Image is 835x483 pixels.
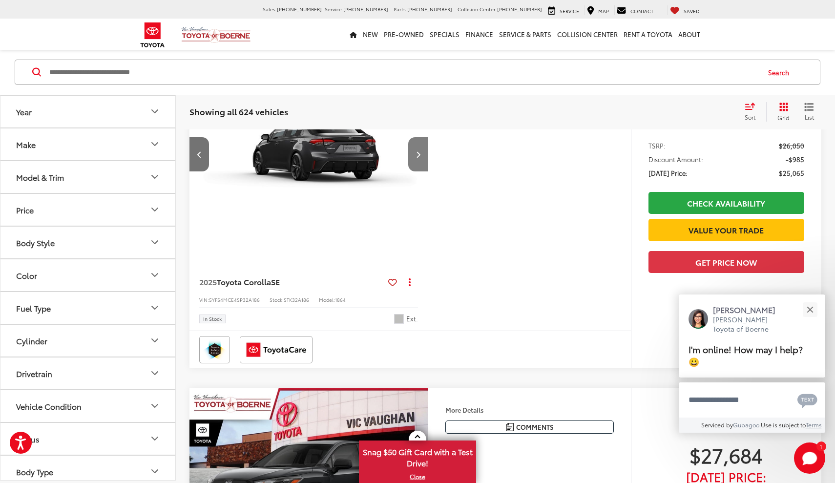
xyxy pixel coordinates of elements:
button: Chat with SMS [794,389,820,411]
span: Stock: [270,296,284,303]
button: Close [799,299,820,320]
img: 2025 Toyota Corolla SE [189,65,429,245]
a: 2025 Toyota Corolla SE2025 Toyota Corolla SE2025 Toyota Corolla SE2025 Toyota Corolla SE [189,65,429,244]
div: Drivetrain [149,367,161,379]
a: Map [584,5,611,15]
span: Ext. [406,314,418,323]
button: Fuel TypeFuel Type [0,292,176,324]
span: VIN: [199,296,209,303]
span: Saved [684,7,700,15]
a: Home [347,19,360,50]
button: YearYear [0,96,176,127]
div: Color [16,271,37,280]
span: [PHONE_NUMBER] [407,5,452,13]
svg: Text [797,393,817,408]
span: Serviced by [701,420,733,429]
a: Gubagoo. [733,420,761,429]
span: Discount Amount: [648,154,703,164]
input: Search by Make, Model, or Keyword [48,61,759,84]
div: Body Type [16,467,53,476]
button: Body StyleBody Style [0,227,176,258]
span: STK32A186 [284,296,309,303]
div: Drivetrain [16,369,52,378]
button: Previous image [189,137,209,171]
a: About [675,19,703,50]
span: [DATE] Price: [648,472,804,482]
div: Year [16,107,32,116]
span: [PHONE_NUMBER] [343,5,388,13]
span: $26,050 [779,141,804,150]
a: Finance [462,19,496,50]
div: Price [16,205,34,214]
span: TSRP: [648,141,666,150]
span: Snag $50 Gift Card with a Test Drive! [360,441,475,471]
a: New [360,19,381,50]
span: Contact [630,7,653,15]
textarea: Type your message [679,382,825,418]
a: Collision Center [554,19,621,50]
span: I'm online! How may I help? 😀 [689,343,803,368]
span: Sort [745,113,755,121]
div: Make [16,140,36,149]
button: Grid View [766,102,797,122]
button: Get Price Now [648,251,804,273]
span: Toyota Corolla [217,276,271,287]
button: CylinderCylinder [0,325,176,357]
span: Classic Silver Metallic [394,314,404,324]
span: In Stock [203,316,222,321]
a: Value Your Trade [648,219,804,241]
a: 2025Toyota CorollaSE [199,276,384,287]
div: Year [149,105,161,117]
button: Select sort value [740,102,766,122]
div: Vehicle Condition [16,401,82,411]
span: Sales [263,5,275,13]
img: Vic Vaughan Toyota of Boerne [181,26,251,43]
button: List View [797,102,821,122]
button: Model & TrimModel & Trim [0,161,176,193]
img: Comments [506,423,514,431]
div: Model & Trim [16,172,64,182]
div: Fuel Type [149,302,161,314]
span: 2025 [199,276,217,287]
span: 1864 [335,296,346,303]
span: [DATE] Price: [648,168,688,178]
span: -$985 [786,154,804,164]
img: ToyotaCare Vic Vaughan Toyota of Boerne Boerne TX [242,338,311,361]
button: Search [759,60,803,84]
span: 1 [820,444,822,448]
div: Close[PERSON_NAME][PERSON_NAME] Toyota of BoerneI'm online! How may I help? 😀Type your messageCha... [679,294,825,433]
span: Use is subject to [761,420,806,429]
span: List [804,113,814,121]
button: DrivetrainDrivetrain [0,357,176,389]
button: Comments [445,420,614,434]
span: Map [598,7,609,15]
div: Price [149,204,161,215]
span: dropdown dots [409,278,411,286]
img: Toyota Safety Sense Vic Vaughan Toyota of Boerne Boerne TX [201,338,228,361]
span: Grid [777,113,790,122]
a: My Saved Vehicles [668,5,702,15]
button: Vehicle ConditionVehicle Condition [0,390,176,422]
a: Contact [614,5,656,15]
a: Service [545,5,582,15]
span: SE [271,276,280,287]
a: Pre-Owned [381,19,427,50]
a: Service & Parts: Opens in a new tab [496,19,554,50]
div: Body Style [16,238,55,247]
p: [PERSON_NAME] Toyota of Boerne [713,315,785,334]
div: Make [149,138,161,150]
div: Vehicle Condition [149,400,161,412]
a: Rent a Toyota [621,19,675,50]
div: Status [149,433,161,444]
a: Specials [427,19,462,50]
button: StatusStatus [0,423,176,455]
span: Service [560,7,579,15]
span: Model: [319,296,335,303]
a: Terms [806,420,822,429]
span: Parts [394,5,406,13]
div: Cylinder [149,335,161,346]
span: Collision Center [458,5,496,13]
div: Model & Trim [149,171,161,183]
button: Toggle Chat Window [794,442,825,474]
img: Toyota [134,19,171,51]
